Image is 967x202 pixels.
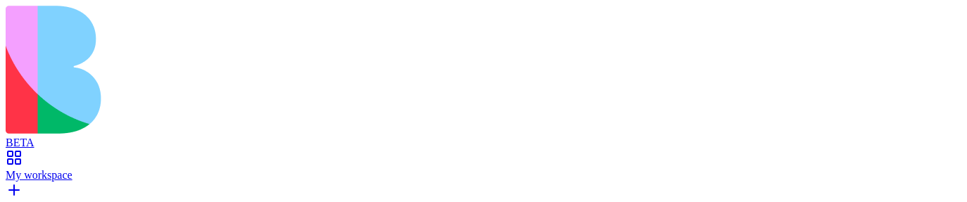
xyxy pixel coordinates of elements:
[6,124,961,149] a: BETA
[6,169,961,182] div: My workspace
[6,137,961,149] div: BETA
[6,6,571,134] img: logo
[6,156,961,182] a: My workspace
